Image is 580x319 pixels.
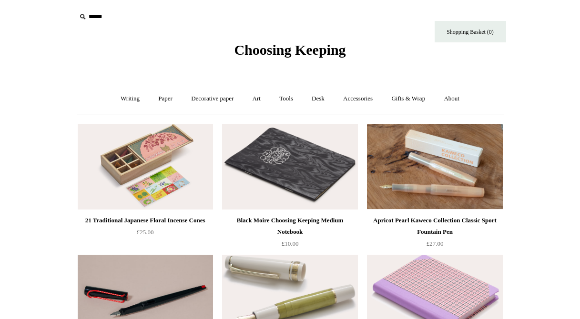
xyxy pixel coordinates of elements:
span: Choosing Keeping [234,42,346,58]
a: Decorative paper [183,86,242,111]
a: Apricot Pearl Kaweco Collection Classic Sport Fountain Pen Apricot Pearl Kaweco Collection Classi... [367,124,502,209]
a: Black Moire Choosing Keeping Medium Notebook Black Moire Choosing Keeping Medium Notebook [222,124,357,209]
img: Apricot Pearl Kaweco Collection Classic Sport Fountain Pen [367,124,502,209]
a: Apricot Pearl Kaweco Collection Classic Sport Fountain Pen £27.00 [367,215,502,254]
a: About [435,86,468,111]
span: £10.00 [282,240,299,247]
img: 21 Traditional Japanese Floral Incense Cones [78,124,213,209]
a: Accessories [335,86,381,111]
a: 21 Traditional Japanese Floral Incense Cones £25.00 [78,215,213,254]
a: Black Moire Choosing Keeping Medium Notebook £10.00 [222,215,357,254]
div: 21 Traditional Japanese Floral Incense Cones [80,215,211,226]
div: Apricot Pearl Kaweco Collection Classic Sport Fountain Pen [369,215,500,238]
span: £25.00 [137,229,154,236]
div: Black Moire Choosing Keeping Medium Notebook [224,215,355,238]
a: Tools [271,86,302,111]
a: Writing [112,86,148,111]
img: Black Moire Choosing Keeping Medium Notebook [222,124,357,209]
a: Paper [150,86,181,111]
a: Shopping Basket (0) [435,21,506,42]
a: 21 Traditional Japanese Floral Incense Cones 21 Traditional Japanese Floral Incense Cones [78,124,213,209]
a: Gifts & Wrap [383,86,434,111]
span: £27.00 [427,240,444,247]
a: Choosing Keeping [234,50,346,56]
a: Desk [303,86,333,111]
a: Art [244,86,269,111]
